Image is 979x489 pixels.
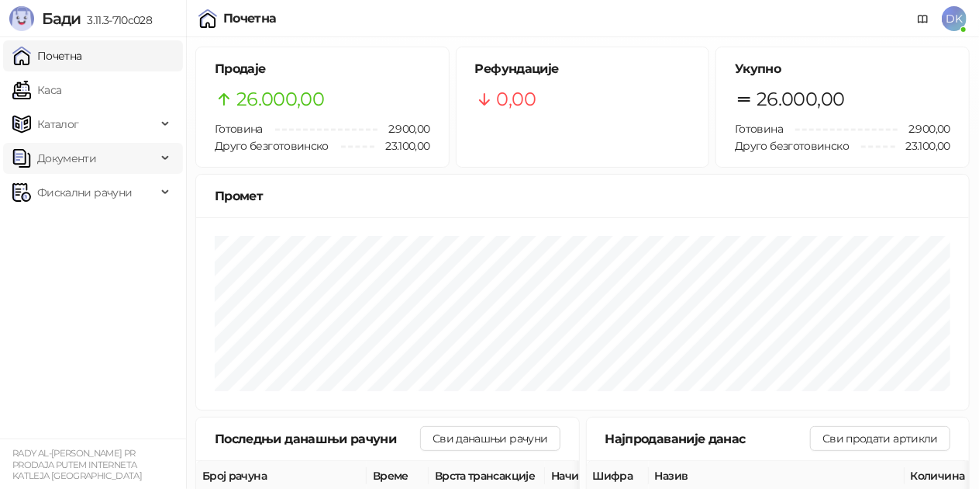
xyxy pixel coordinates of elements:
span: 23.100,00 [895,137,950,154]
a: Каса [12,75,61,106]
span: Готовина [215,122,263,136]
span: Каталог [37,109,79,140]
button: Сви продати артикли [810,426,950,451]
span: 3.11.3-710c028 [81,13,152,27]
span: 26.000,00 [757,85,844,114]
span: Фискални рачуни [37,177,132,208]
a: Почетна [12,40,82,71]
span: 26.000,00 [236,85,324,114]
span: 2.900,00 [898,120,950,137]
div: Промет [215,186,950,206]
div: Почетна [223,12,277,25]
img: Logo [9,6,34,31]
button: Сви данашњи рачуни [420,426,560,451]
div: Последњи данашњи рачуни [215,429,420,449]
span: 23.100,00 [374,137,429,154]
span: Друго безготовинско [215,139,329,153]
div: Најпродаваније данас [605,429,811,449]
span: 0,00 [497,85,536,114]
span: Документи [37,143,96,174]
small: RADY AL-[PERSON_NAME] PR PRODAJA PUTEM INTERNETA KATLEJA [GEOGRAPHIC_DATA] [12,448,142,481]
h5: Продаје [215,60,430,78]
h5: Укупно [735,60,950,78]
span: 2.900,00 [377,120,430,137]
span: Готовина [735,122,783,136]
span: DK [942,6,967,31]
a: Документација [911,6,936,31]
span: Друго безготовинско [735,139,849,153]
h5: Рефундације [475,60,691,78]
span: Бади [42,9,81,28]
